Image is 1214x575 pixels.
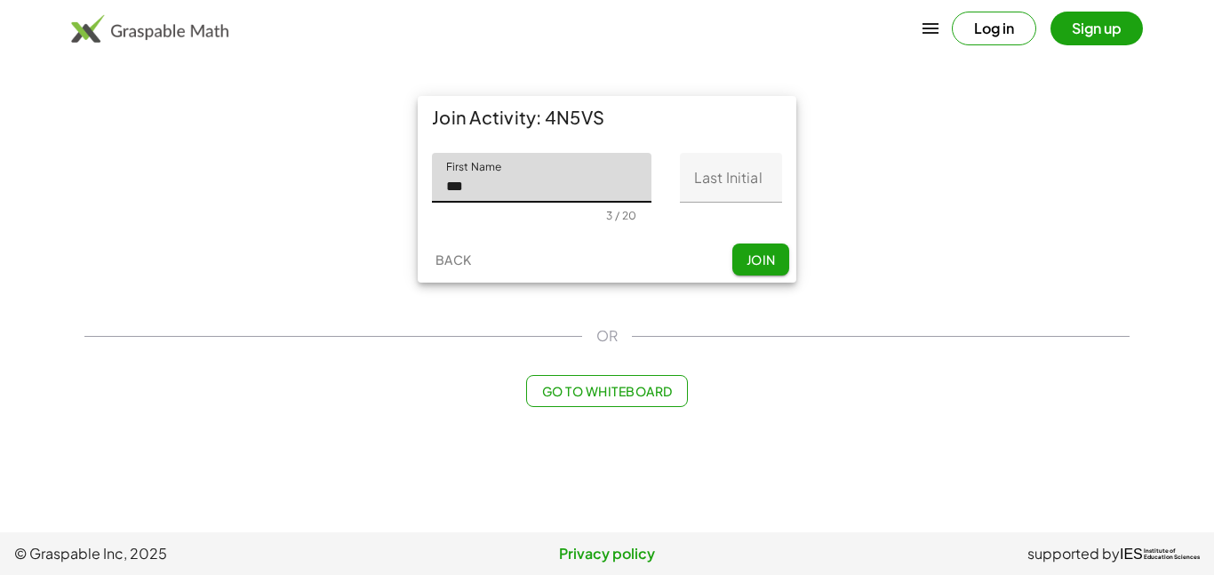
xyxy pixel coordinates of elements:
div: Join Activity: 4N5VS [418,96,796,139]
span: Join [746,252,775,268]
span: Go to Whiteboard [541,383,672,399]
button: Join [732,244,789,276]
a: Privacy policy [410,543,805,564]
button: Log in [952,12,1036,45]
span: supported by [1027,543,1120,564]
a: IESInstitute ofEducation Sciences [1120,543,1200,564]
button: Sign up [1050,12,1143,45]
button: Back [425,244,482,276]
span: Institute of Education Sciences [1144,548,1200,561]
div: 3 / 20 [606,209,636,222]
span: OR [596,325,618,347]
span: Back [435,252,471,268]
span: IES [1120,546,1143,563]
span: © Graspable Inc, 2025 [14,543,410,564]
button: Go to Whiteboard [526,375,687,407]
